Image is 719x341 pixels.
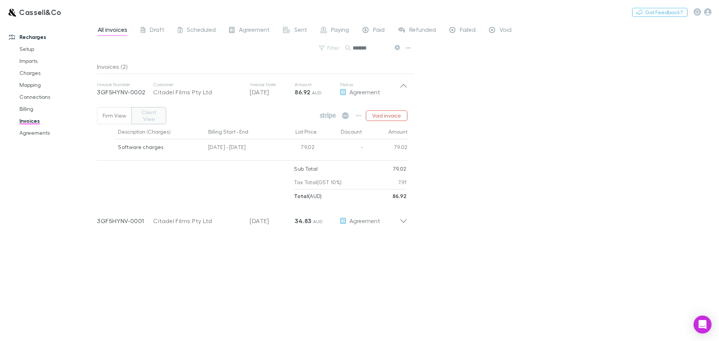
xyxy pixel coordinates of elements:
span: Agreement [349,217,380,224]
button: Client View [131,107,166,124]
button: Got Feedback? [632,8,688,17]
span: Refunded [409,26,436,36]
a: Invoices [12,115,101,127]
p: ( AUD ) [294,189,322,203]
span: Failed [460,26,476,36]
span: AUD [313,219,323,224]
span: Sent [294,26,307,36]
p: 3GF5HYNV-0001 [97,216,153,225]
a: Imports [12,55,101,67]
div: Citadel Films Pty Ltd [153,216,242,225]
h3: Cassell&Co [19,7,61,16]
span: Paying [331,26,349,36]
p: Amount [295,82,340,88]
p: [DATE] [250,216,295,225]
span: Agreement [349,88,380,95]
a: Charges [12,67,101,79]
span: All invoices [98,26,127,36]
span: Scheduled [187,26,216,36]
strong: Total [294,193,308,199]
p: Customer [153,82,242,88]
a: Agreements [12,127,101,139]
p: Tax Total (GST 10%) [294,176,342,189]
p: Sub Total [294,162,318,176]
span: Paid [373,26,385,36]
div: Invoice Number3GF5HYNV-0002CustomerCitadel Films Pty LtdInvoice Date[DATE]Amount86.92 AUDStatusAg... [91,74,413,104]
strong: 86.92 [295,88,310,96]
button: Filter [315,43,344,52]
div: Citadel Films Pty Ltd [153,88,242,97]
div: 3GF5HYNV-0001Citadel Films Pty Ltd[DATE]34.83 AUDAgreement [91,203,413,233]
div: - [318,139,362,157]
a: Setup [12,43,101,55]
p: Status [340,82,400,88]
span: Draft [150,26,164,36]
div: 79.02 [273,139,318,157]
span: AUD [312,90,322,95]
button: Firm View [97,107,132,124]
p: [DATE] [250,88,295,97]
div: Software charges [118,139,202,155]
strong: 34.83 [295,217,311,225]
button: Void invoice [366,110,407,121]
a: Cassell&Co [3,3,66,21]
p: Invoice Date [250,82,295,88]
div: 79.02 [362,139,408,157]
p: 7.91 [398,176,406,189]
p: 79.02 [393,162,407,176]
img: Cassell&Co's Logo [7,7,16,16]
div: [DATE] - [DATE] [205,139,273,157]
a: Recharges [1,31,101,43]
strong: 86.92 [392,193,407,199]
div: Open Intercom Messenger [694,316,712,334]
span: Agreement [239,26,270,36]
a: Connections [12,91,101,103]
p: 3GF5HYNV-0002 [97,88,153,97]
a: Mapping [12,79,101,91]
p: Invoice Number [97,82,153,88]
a: Billing [12,103,101,115]
span: Void [500,26,512,36]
